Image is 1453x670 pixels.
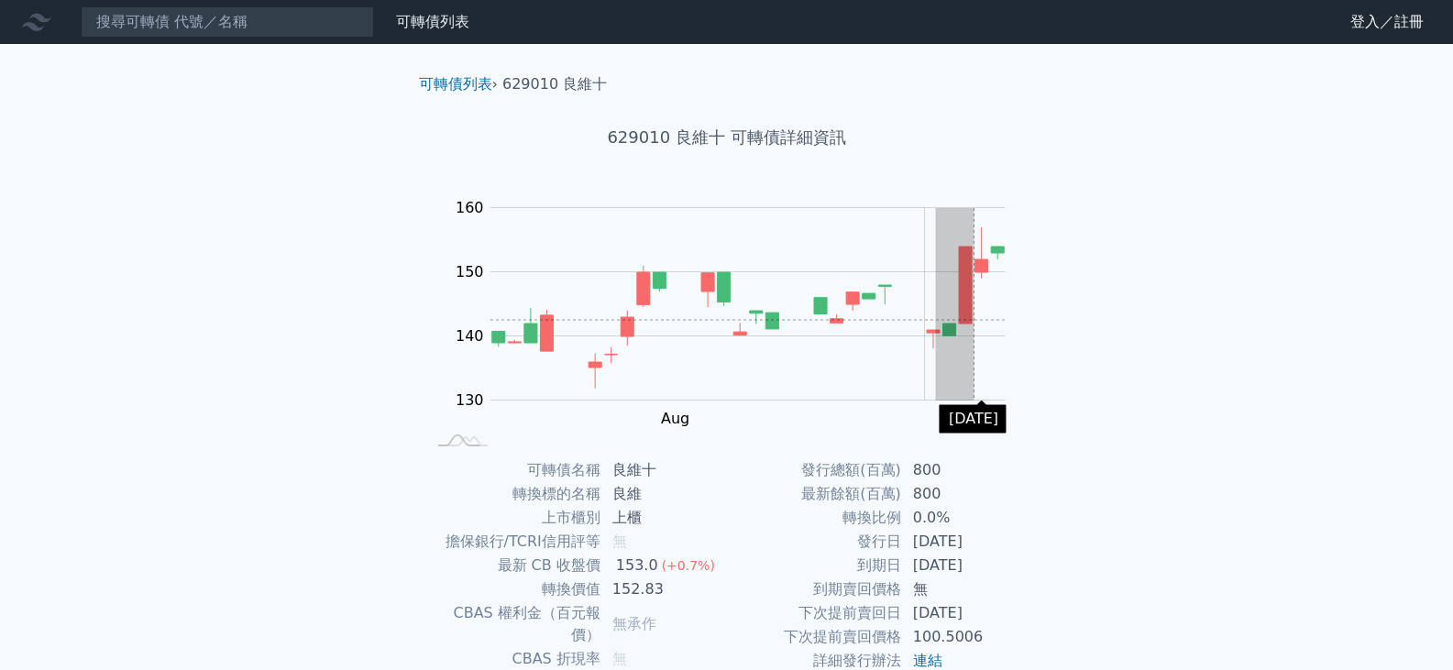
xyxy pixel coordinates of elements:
a: 登入／註冊 [1336,7,1438,37]
td: 最新 CB 收盤價 [426,554,601,577]
a: 可轉債列表 [396,13,469,30]
input: 搜尋可轉債 代號／名稱 [81,6,374,38]
td: [DATE] [902,530,1028,554]
td: 轉換標的名稱 [426,482,601,506]
td: 到期日 [727,554,902,577]
li: › [419,73,498,95]
span: 無 [612,533,627,550]
span: 無 [612,650,627,667]
tspan: 160 [456,199,484,216]
td: 800 [902,458,1028,482]
td: 發行日 [727,530,902,554]
div: 153.0 [612,555,662,577]
td: 152.83 [601,577,727,601]
td: 最新餘額(百萬) [727,482,902,506]
td: 上櫃 [601,506,727,530]
td: CBAS 權利金（百元報價） [426,601,601,647]
div: 聊天小工具 [1361,582,1453,670]
td: 良維十 [601,458,727,482]
a: 可轉債列表 [419,75,492,93]
td: 可轉債名稱 [426,458,601,482]
tspan: 140 [456,327,484,345]
td: 良維 [601,482,727,506]
h1: 629010 良維十 可轉債詳細資訊 [404,125,1050,150]
a: 連結 [913,652,942,669]
td: 發行總額(百萬) [727,458,902,482]
tspan: 130 [456,391,484,409]
span: (+0.7%) [662,558,715,573]
span: 無承作 [612,615,656,632]
td: 800 [902,482,1028,506]
li: 629010 良維十 [502,73,607,95]
td: [DATE] [902,601,1028,625]
td: 到期賣回價格 [727,577,902,601]
tspan: Aug [661,410,689,427]
td: [DATE] [902,554,1028,577]
td: 下次提前賣回日 [727,601,902,625]
td: 100.5006 [902,625,1028,649]
td: 轉換比例 [727,506,902,530]
td: 0.0% [902,506,1028,530]
g: Chart [446,199,1033,427]
td: 無 [902,577,1028,601]
td: 上市櫃別 [426,506,601,530]
tspan: 150 [456,263,484,280]
td: 轉換價值 [426,577,601,601]
td: 下次提前賣回價格 [727,625,902,649]
td: 擔保銀行/TCRI信用評等 [426,530,601,554]
iframe: Chat Widget [1361,582,1453,670]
